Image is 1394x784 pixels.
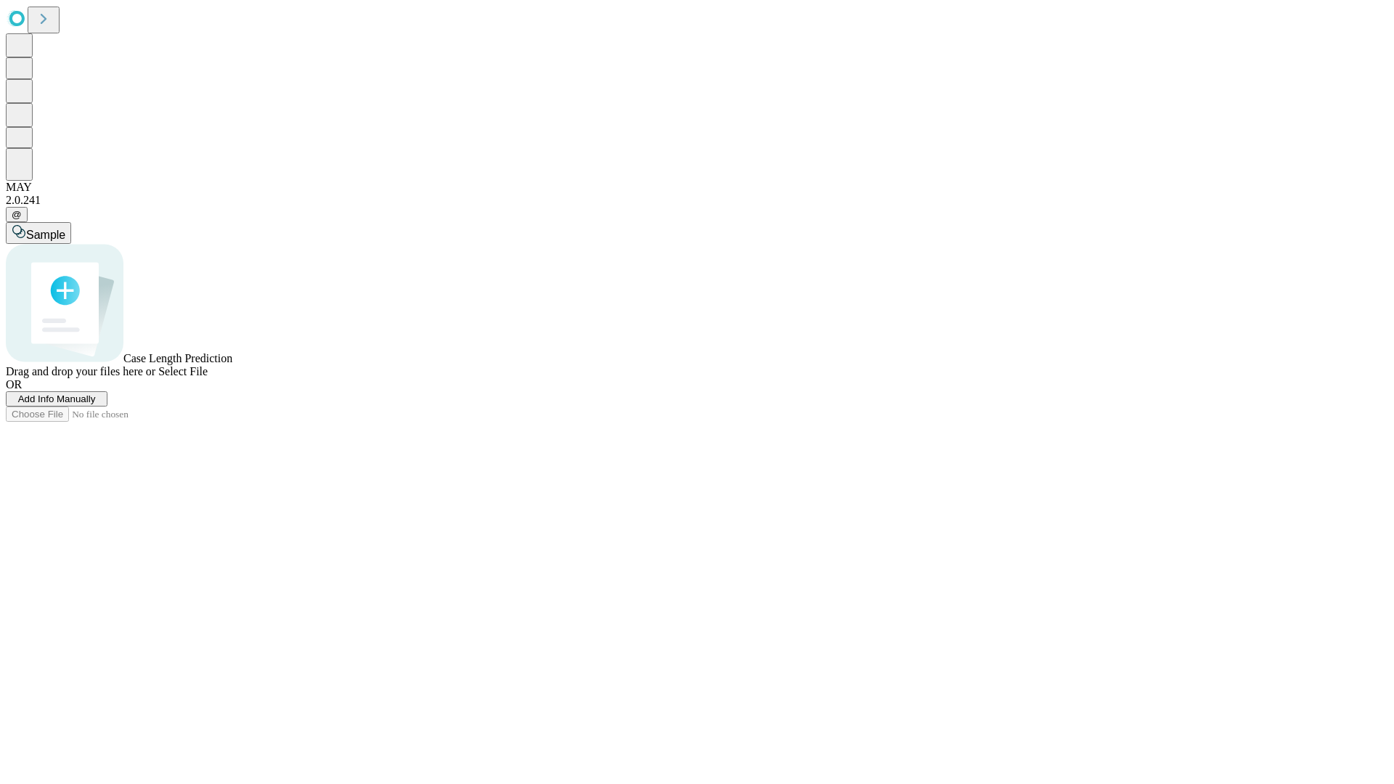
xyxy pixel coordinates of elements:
div: 2.0.241 [6,194,1388,207]
span: Select File [158,365,208,377]
span: Case Length Prediction [123,352,232,364]
button: @ [6,207,28,222]
span: Add Info Manually [18,393,96,404]
button: Sample [6,222,71,244]
button: Add Info Manually [6,391,107,407]
div: MAY [6,181,1388,194]
span: Sample [26,229,65,241]
span: OR [6,378,22,391]
span: @ [12,209,22,220]
span: Drag and drop your files here or [6,365,155,377]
